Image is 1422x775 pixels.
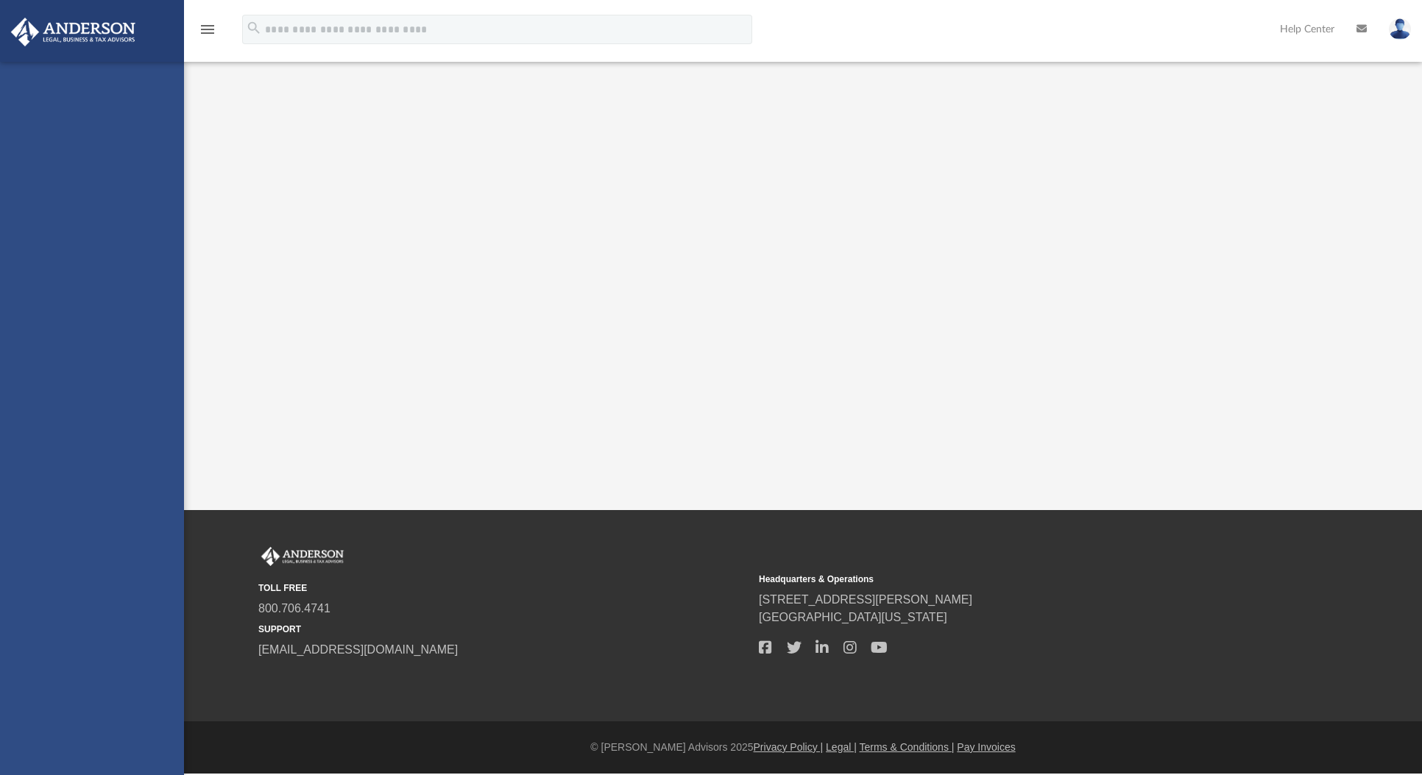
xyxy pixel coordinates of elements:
img: Anderson Advisors Platinum Portal [7,18,140,46]
a: Terms & Conditions | [860,741,955,753]
a: menu [199,28,216,38]
a: 800.706.4741 [258,602,330,615]
a: [EMAIL_ADDRESS][DOMAIN_NAME] [258,643,458,656]
small: TOLL FREE [258,581,749,595]
a: Privacy Policy | [754,741,824,753]
i: search [246,20,262,36]
a: Legal | [826,741,857,753]
a: [STREET_ADDRESS][PERSON_NAME] [759,593,972,606]
a: Pay Invoices [957,741,1015,753]
img: User Pic [1389,18,1411,40]
small: SUPPORT [258,623,749,636]
a: [GEOGRAPHIC_DATA][US_STATE] [759,611,947,623]
div: © [PERSON_NAME] Advisors 2025 [184,740,1422,755]
small: Headquarters & Operations [759,573,1249,586]
img: Anderson Advisors Platinum Portal [258,547,347,566]
i: menu [199,21,216,38]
